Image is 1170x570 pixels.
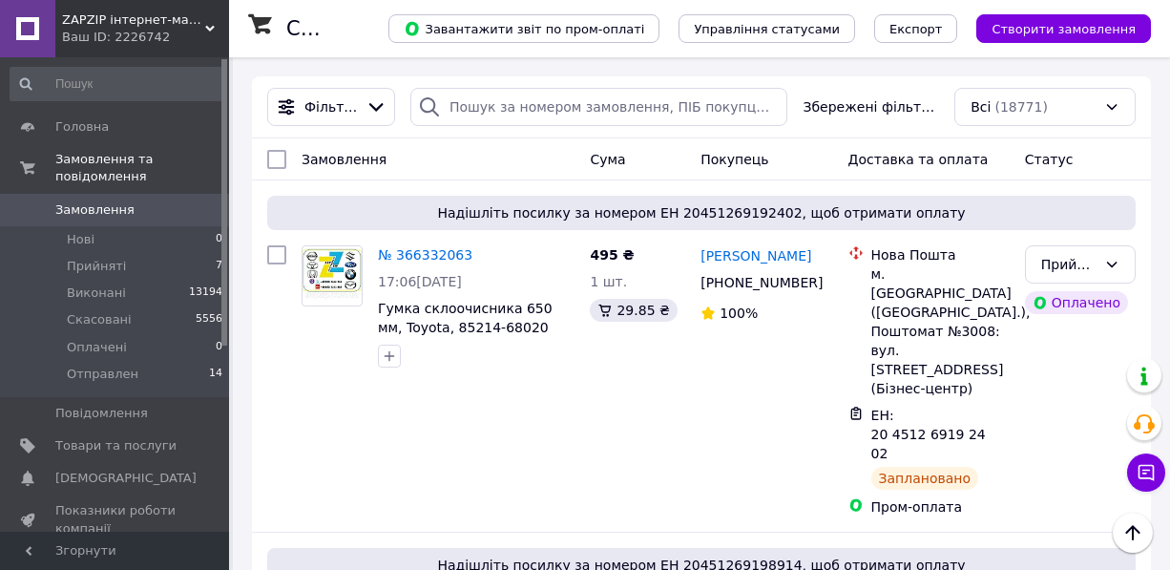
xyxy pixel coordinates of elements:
[700,152,768,167] span: Покупець
[55,405,148,422] span: Повідомлення
[388,14,659,43] button: Завантажити звіт по пром-оплаті
[67,366,138,383] span: Отправлен
[871,467,979,490] div: Заплановано
[590,299,677,322] div: 29.85 ₴
[590,247,634,263] span: 495 ₴
[302,152,387,167] span: Замовлення
[67,231,94,248] span: Нові
[694,22,840,36] span: Управління статусами
[286,17,480,40] h1: Список замовлень
[700,275,823,290] span: [PHONE_NUMBER]
[410,88,788,126] input: Пошук за номером замовлення, ПІБ покупця, номером телефону, Email, номером накладної
[55,502,177,537] span: Показники роботи компанії
[275,203,1128,222] span: Надішліть посилку за номером ЕН 20451269192402, щоб отримати оплату
[871,497,1010,517] div: Пром-оплата
[55,437,177,454] span: Товари та послуги
[957,20,1151,35] a: Створити замовлення
[1041,254,1097,275] div: Прийнято
[992,22,1136,36] span: Створити замовлення
[994,99,1047,115] span: (18771)
[803,97,939,116] span: Збережені фільтри:
[67,285,126,302] span: Виконані
[216,339,222,356] span: 0
[679,14,855,43] button: Управління статусами
[55,151,229,185] span: Замовлення та повідомлення
[216,258,222,275] span: 7
[67,311,132,328] span: Скасовані
[874,14,958,43] button: Експорт
[62,11,205,29] span: ZAPZIP інтернет-магазин автозапчастин
[55,201,135,219] span: Замовлення
[55,118,109,136] span: Головна
[189,285,222,302] span: 13194
[304,97,358,116] span: Фільтри
[1025,152,1074,167] span: Статус
[1127,454,1165,492] button: Чат з покупцем
[62,29,229,46] div: Ваш ID: 2226742
[378,247,472,263] a: № 366332063
[720,306,758,321] span: 100%
[303,248,362,304] img: Фото товару
[848,152,989,167] span: Доставка та оплата
[976,14,1151,43] button: Створити замовлення
[67,339,127,356] span: Оплачені
[196,311,222,328] span: 5556
[378,274,462,289] span: 17:06[DATE]
[971,97,991,116] span: Всі
[378,301,553,335] a: Гумка склоочисника 650 мм, Toyota, 85214-68020
[209,366,222,383] span: 14
[590,274,627,289] span: 1 шт.
[889,22,943,36] span: Експорт
[302,245,363,306] a: Фото товару
[871,408,986,461] span: ЕН: 20 4512 6919 2402
[1025,291,1128,314] div: Оплачено
[1113,513,1153,553] button: Наверх
[700,246,811,265] a: [PERSON_NAME]
[10,67,224,101] input: Пошук
[404,20,644,37] span: Завантажити звіт по пром-оплаті
[55,470,197,487] span: [DEMOGRAPHIC_DATA]
[590,152,625,167] span: Cума
[871,264,1010,398] div: м. [GEOGRAPHIC_DATA] ([GEOGRAPHIC_DATA].), Поштомат №3008: вул. [STREET_ADDRESS] (Бізнес-центр)
[67,258,126,275] span: Прийняті
[871,245,1010,264] div: Нова Пошта
[216,231,222,248] span: 0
